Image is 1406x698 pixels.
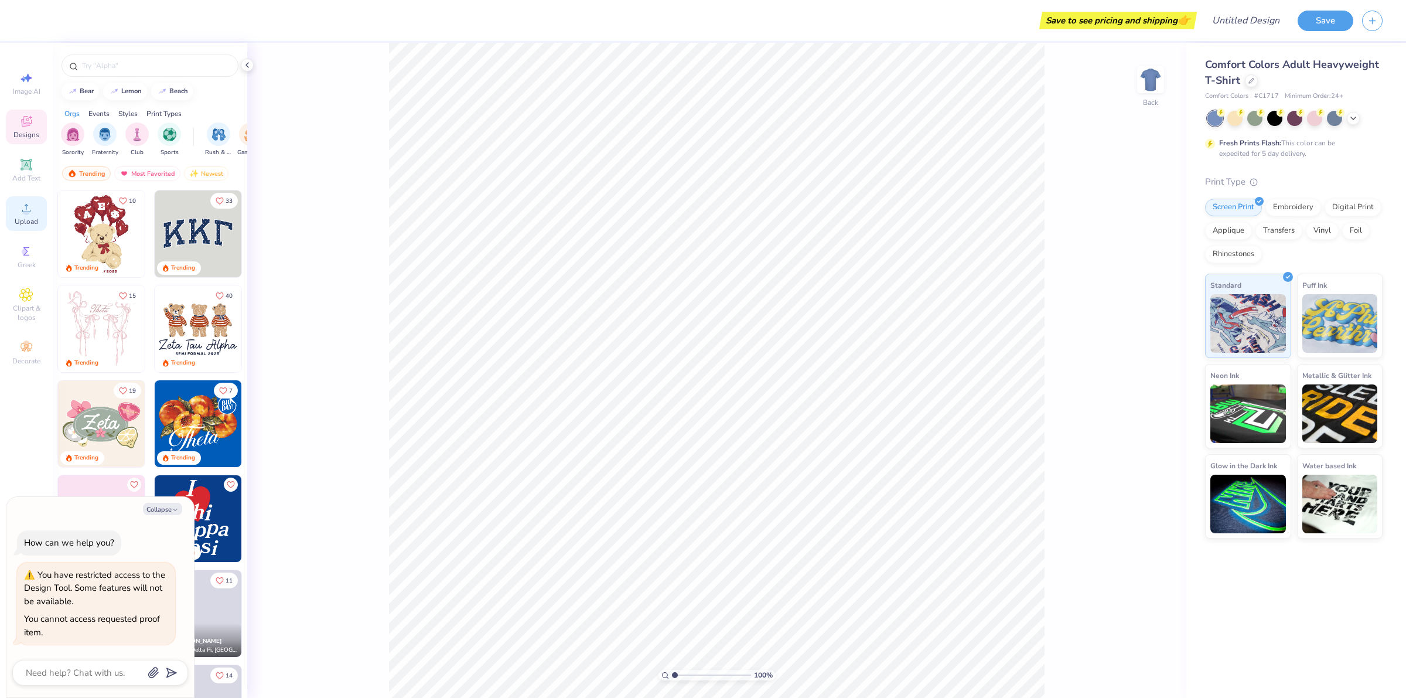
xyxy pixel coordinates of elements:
button: Like [210,193,238,209]
div: lemon [121,88,142,94]
img: 8659caeb-cee5-4a4c-bd29-52ea2f761d42 [155,380,241,467]
span: Comfort Colors [1205,91,1248,101]
img: 010ceb09-c6fc-40d9-b71e-e3f087f73ee6 [58,380,145,467]
div: Events [88,108,110,119]
div: filter for Rush & Bid [205,122,232,157]
div: filter for Sorority [61,122,84,157]
button: lemon [103,83,147,100]
div: Trending [171,264,195,273]
div: filter for Club [125,122,149,157]
span: Designs [13,130,39,139]
div: Trending [171,359,195,367]
div: beach [169,88,188,94]
span: 7 [229,388,233,394]
span: Sports [161,148,179,157]
img: e74243e0-e378-47aa-a400-bc6bcb25063a [145,190,231,277]
div: Styles [118,108,138,119]
span: 15 [129,293,136,299]
span: 14 [226,673,233,679]
span: Sorority [62,148,84,157]
img: trend_line.gif [110,88,119,95]
img: Sports Image [163,128,176,141]
div: filter for Sports [158,122,181,157]
span: 40 [226,293,233,299]
div: filter for Game Day [237,122,264,157]
img: Back [1139,68,1162,91]
div: bear [80,88,94,94]
div: Trending [74,359,98,367]
div: Print Type [1205,175,1383,189]
img: 9980f5e8-e6a1-4b4a-8839-2b0e9349023c [58,475,145,562]
span: 100 % [754,670,773,680]
strong: Fresh Prints Flash: [1219,138,1281,148]
input: Untitled Design [1203,9,1289,32]
div: Digital Print [1325,199,1381,216]
button: Like [210,573,238,588]
span: Comfort Colors Adult Heavyweight T-Shirt [1205,57,1379,87]
span: Upload [15,217,38,226]
button: Collapse [143,503,182,515]
img: 587403a7-0594-4a7f-b2bd-0ca67a3ff8dd [58,190,145,277]
div: Screen Print [1205,199,1262,216]
img: Club Image [131,128,144,141]
span: Glow in the Dark Ink [1210,459,1277,472]
img: Puff Ink [1302,294,1378,353]
img: f22b6edb-555b-47a9-89ed-0dd391bfae4f [241,380,328,467]
div: Most Favorited [114,166,180,181]
img: Glow in the Dark Ink [1210,475,1286,533]
button: filter button [61,122,84,157]
span: Neon Ink [1210,369,1239,382]
img: most_fav.gif [120,169,129,178]
button: filter button [237,122,264,157]
img: Metallic & Glitter Ink [1302,384,1378,443]
img: trend_line.gif [68,88,77,95]
div: How can we help you? [24,537,114,549]
button: Like [114,383,141,399]
div: Embroidery [1265,199,1321,216]
button: Like [210,288,238,304]
div: Rhinestones [1205,246,1262,263]
div: Orgs [64,108,80,119]
div: Newest [184,166,228,181]
img: Newest.gif [189,169,199,178]
img: 5ee11766-d822-42f5-ad4e-763472bf8dcf [145,475,231,562]
div: This color can be expedited for 5 day delivery. [1219,138,1363,159]
img: Game Day Image [244,128,258,141]
button: filter button [205,122,232,157]
div: Trending [62,166,111,181]
img: d12c9beb-9502-45c7-ae94-40b97fdd6040 [241,285,328,372]
button: Like [114,288,141,304]
span: Decorate [12,356,40,366]
button: bear [62,83,99,100]
div: Vinyl [1306,222,1339,240]
button: beach [151,83,193,100]
img: Neon Ink [1210,384,1286,443]
img: d6d5c6c6-9b9a-4053-be8a-bdf4bacb006d [145,380,231,467]
span: [PERSON_NAME] [173,637,222,645]
span: 👉 [1178,13,1190,27]
img: trend_line.gif [158,88,167,95]
button: Like [214,383,238,399]
span: Greek [18,260,36,270]
div: You have restricted access to the Design Tool. Some features will not be available. [24,569,165,607]
div: Back [1143,97,1158,108]
span: Metallic & Glitter Ink [1302,369,1371,382]
span: Rush & Bid [205,148,232,157]
div: Print Types [146,108,182,119]
img: Water based Ink [1302,475,1378,533]
button: filter button [158,122,181,157]
div: Save to see pricing and shipping [1042,12,1194,29]
div: You cannot access requested proof item. [24,613,160,638]
span: Game Day [237,148,264,157]
button: filter button [92,122,118,157]
img: d12a98c7-f0f7-4345-bf3a-b9f1b718b86e [145,285,231,372]
span: Club [131,148,144,157]
button: filter button [125,122,149,157]
span: 33 [226,198,233,204]
span: Minimum Order: 24 + [1285,91,1343,101]
img: f6158eb7-cc5b-49f7-a0db-65a8f5223f4c [155,475,241,562]
button: Like [224,478,238,492]
button: Like [127,478,141,492]
img: Standard [1210,294,1286,353]
span: Standard [1210,279,1241,291]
